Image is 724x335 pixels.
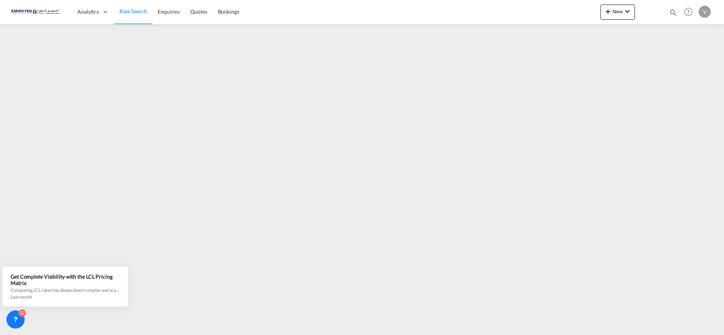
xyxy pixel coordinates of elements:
[603,8,632,14] span: New
[669,8,677,17] md-icon: icon-magnify
[682,5,695,18] span: Help
[699,6,711,18] div: V
[218,8,239,15] span: Bookings
[77,8,99,16] span: Analytics
[600,5,635,20] button: icon-plus 400-fgNewicon-chevron-down
[623,7,632,16] md-icon: icon-chevron-down
[158,8,180,15] span: Enquiries
[682,5,699,19] div: Help
[11,3,63,20] img: c67187802a5a11ec94275b5db69a26e6.png
[119,8,147,14] span: Rate Search
[190,8,207,15] span: Quotes
[669,8,677,20] div: icon-magnify
[603,7,613,16] md-icon: icon-plus 400-fg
